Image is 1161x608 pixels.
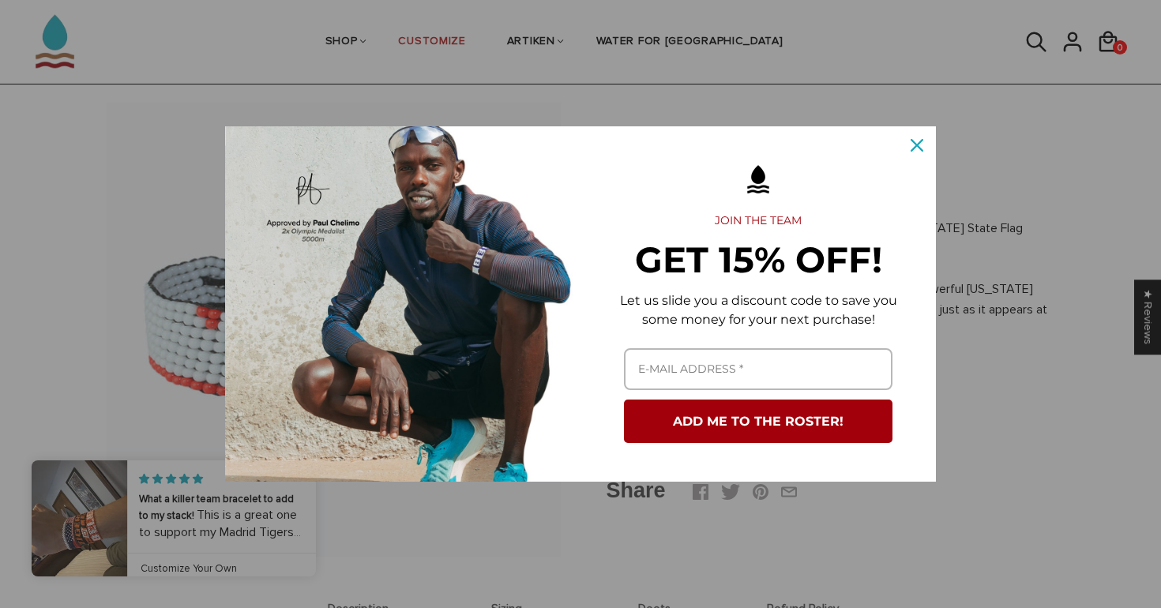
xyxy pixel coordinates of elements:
[606,291,911,329] p: Let us slide you a discount code to save you some money for your next purchase!
[635,238,882,281] strong: GET 15% OFF!
[606,214,911,228] h2: JOIN THE TEAM
[624,348,892,390] input: Email field
[898,126,936,164] button: Close
[911,139,923,152] svg: close icon
[624,400,892,443] button: ADD ME TO THE ROSTER!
